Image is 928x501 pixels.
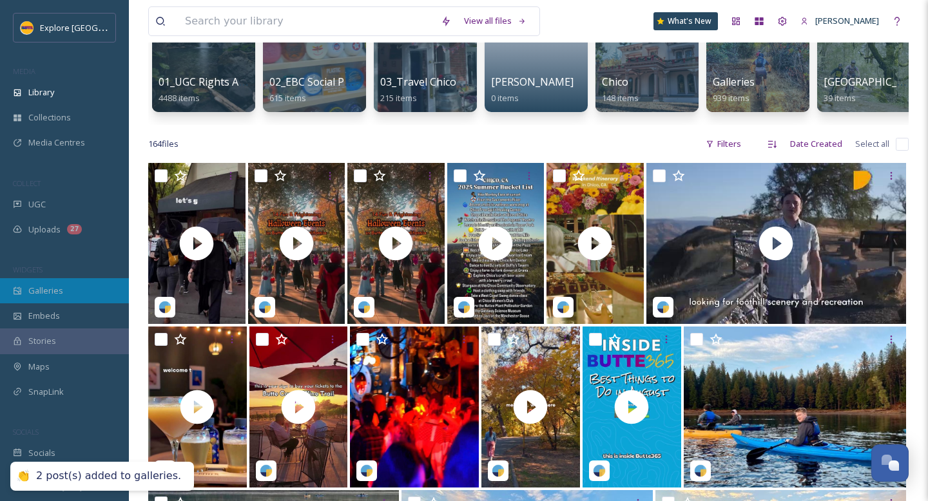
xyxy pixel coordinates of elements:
[492,464,505,477] img: snapsea-logo.png
[159,75,279,89] span: 01_UGC Rights Approved
[546,163,644,324] img: thumbnail
[458,301,470,314] img: snapsea-logo.png
[13,66,35,76] span: MEDIA
[824,75,927,89] span: [GEOGRAPHIC_DATA]
[148,138,179,150] span: 164 file s
[713,76,755,104] a: Galleries939 items
[67,224,82,234] div: 27
[458,8,533,33] a: View all files
[28,137,85,149] span: Media Centres
[28,335,56,347] span: Stories
[694,464,707,477] img: snapsea-logo.png
[784,131,849,156] div: Date Created
[36,469,181,483] div: 2 post(s) added to galleries.
[350,326,479,487] img: explorebuttecountyca-5729672.jpg
[491,75,574,89] span: [PERSON_NAME]
[358,301,371,314] img: snapsea-logo.png
[491,76,574,104] a: [PERSON_NAME]0 items
[249,326,348,487] img: thumbnail
[179,7,434,35] input: Search your library
[684,326,906,487] img: elementsyac-18024232817449057.jpg
[815,15,879,26] span: [PERSON_NAME]
[28,447,55,459] span: Socials
[269,92,306,104] span: 615 items
[148,326,247,487] img: thumbnail
[491,92,519,104] span: 0 items
[557,301,570,314] img: snapsea-logo.png
[40,21,153,33] span: Explore [GEOGRAPHIC_DATA]
[794,8,885,33] a: [PERSON_NAME]
[28,198,46,211] span: UGC
[447,163,545,324] img: thumbnail
[481,326,580,487] img: thumbnail
[13,427,39,437] span: SOCIALS
[28,223,61,236] span: Uploads
[21,21,34,34] img: Butte%20County%20logo.png
[583,326,681,487] img: thumbnail
[28,310,60,322] span: Embeds
[602,76,639,104] a: Chico148 items
[269,76,365,104] a: 02_EBC Social Posts615 items
[28,111,71,124] span: Collections
[258,301,271,314] img: snapsea-logo.png
[28,361,50,373] span: Maps
[657,301,670,314] img: snapsea-logo.png
[871,444,909,482] button: Open Chat
[159,92,200,104] span: 4488 items
[713,75,755,89] span: Galleries
[159,76,279,104] a: 01_UGC Rights Approved4488 items
[13,178,41,188] span: COLLECT
[699,131,748,156] div: Filters
[28,285,63,297] span: Galleries
[602,92,639,104] span: 148 items
[28,386,64,398] span: SnapLink
[713,92,749,104] span: 939 items
[824,76,927,104] a: [GEOGRAPHIC_DATA]39 items
[13,265,43,274] span: WIDGETS
[824,92,856,104] span: 39 items
[593,464,606,477] img: snapsea-logo.png
[653,12,718,30] a: What's New
[260,464,273,477] img: snapsea-logo.png
[347,163,445,324] img: thumbnail
[855,138,889,150] span: Select all
[380,75,516,89] span: 03_Travel Chico Social Posts
[380,76,516,104] a: 03_Travel Chico Social Posts215 items
[17,469,30,483] div: 👏
[269,75,365,89] span: 02_EBC Social Posts
[602,75,628,89] span: Chico
[148,163,246,324] img: thumbnail
[380,92,417,104] span: 215 items
[646,163,906,324] img: thumbnail
[159,301,171,314] img: snapsea-logo.png
[248,163,345,324] img: thumbnail
[360,464,373,477] img: snapsea-logo.png
[28,86,54,99] span: Library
